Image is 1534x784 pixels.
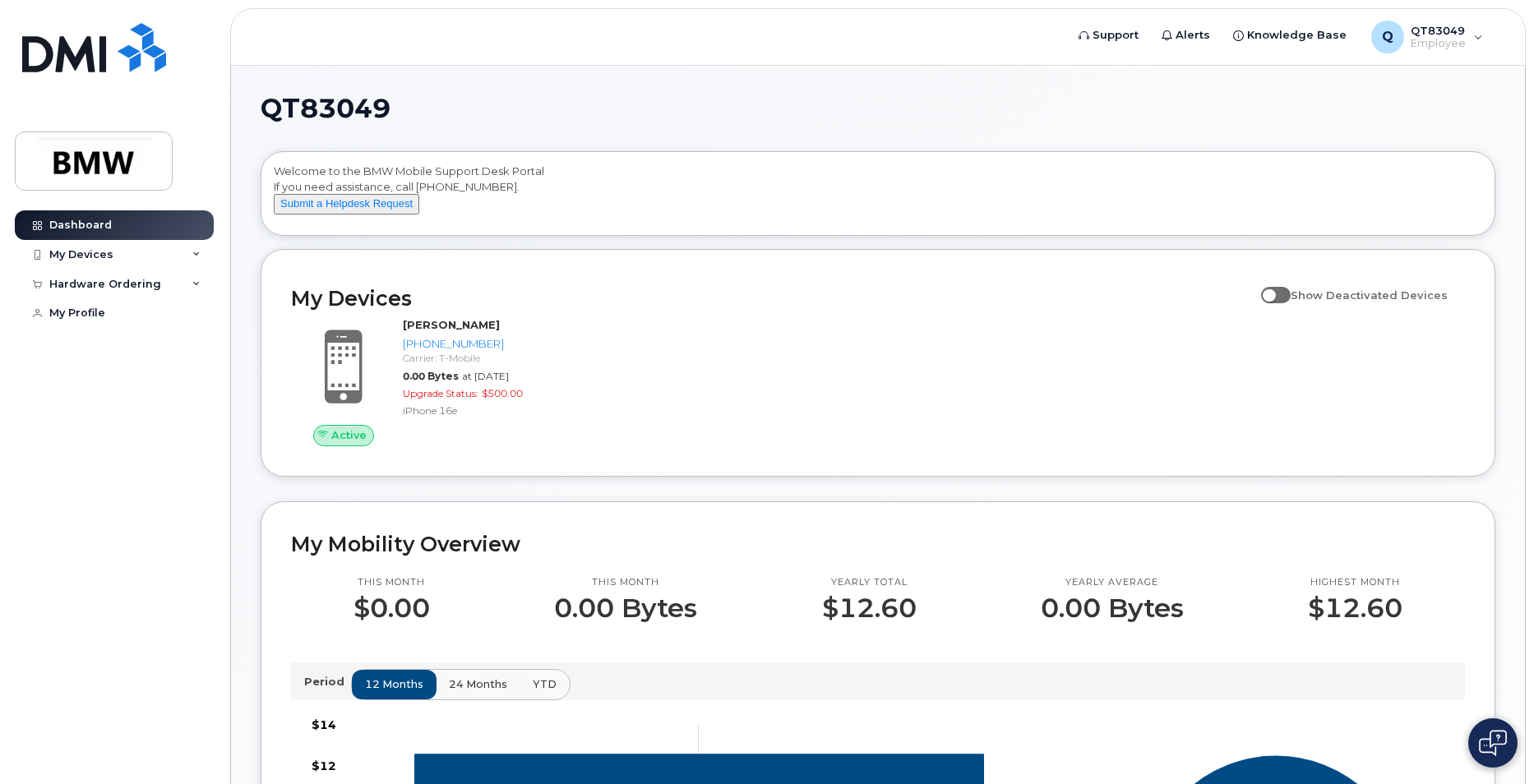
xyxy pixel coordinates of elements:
[403,370,459,382] span: 0.00 Bytes
[291,286,1253,311] h2: My Devices
[1041,593,1184,623] p: 0.00 Bytes
[462,370,509,382] span: at [DATE]
[482,387,523,399] span: $500.00
[449,676,507,692] span: 24 months
[274,194,419,214] button: Submit a Helpdesk Request
[822,576,917,589] p: Yearly total
[1308,576,1402,589] p: Highest month
[403,336,563,352] div: [PHONE_NUMBER]
[261,96,390,121] span: QT83049
[353,576,430,589] p: This month
[403,387,478,399] span: Upgrade Status:
[554,593,697,623] p: 0.00 Bytes
[353,593,430,623] p: $0.00
[291,317,570,445] a: Active[PERSON_NAME][PHONE_NUMBER]Carrier: T-Mobile0.00 Bytesat [DATE]Upgrade Status:$500.00iPhone...
[1041,576,1184,589] p: Yearly average
[403,404,563,417] div: iPhone 16e
[1261,279,1274,293] input: Show Deactivated Devices
[403,318,500,331] strong: [PERSON_NAME]
[554,576,697,589] p: This month
[1479,730,1507,756] img: Open chat
[533,676,557,692] span: YTD
[312,717,336,732] tspan: $14
[291,532,1465,556] h2: My Mobility Overview
[1308,593,1402,623] p: $12.60
[822,593,917,623] p: $12.60
[312,759,336,773] tspan: $12
[274,164,1482,229] div: Welcome to the BMW Mobile Support Desk Portal If you need assistance, call [PHONE_NUMBER].
[304,674,351,689] p: Period
[274,196,419,210] a: Submit a Helpdesk Request
[1291,288,1448,302] span: Show Deactivated Devices
[403,351,563,365] div: Carrier: T-Mobile
[331,427,367,443] span: Active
